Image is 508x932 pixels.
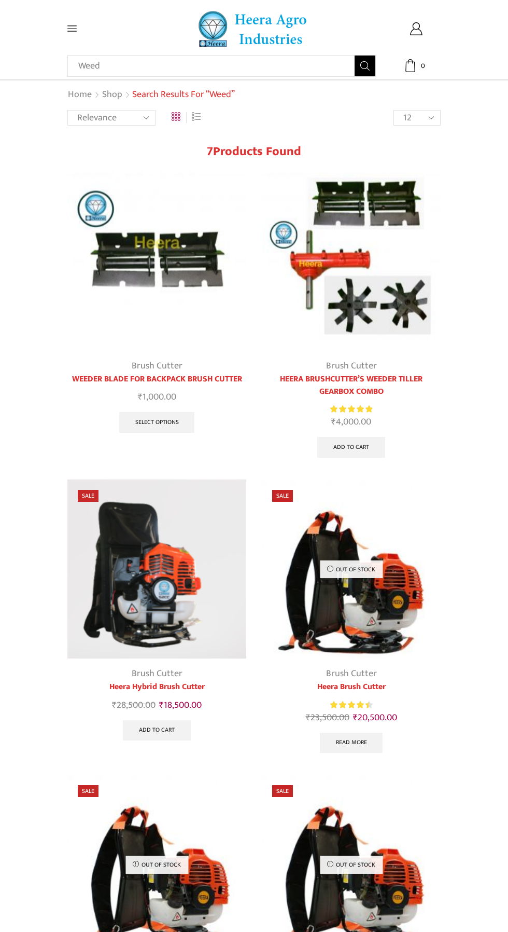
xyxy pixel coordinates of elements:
[138,389,143,405] span: ₹
[123,720,191,741] a: Add to cart: “Heera Hybrid Brush Cutter”
[112,697,117,713] span: ₹
[67,681,246,693] a: Heera Hybrid Brush Cutter
[67,479,246,659] img: Heera Hybrid Brush Cutter
[138,389,176,405] bdi: 1,000.00
[213,141,301,162] span: Products found
[125,856,188,873] p: Out of stock
[78,785,98,797] span: Sale
[353,710,397,725] bdi: 20,500.00
[67,110,156,126] select: Shop order
[306,710,311,725] span: ₹
[326,358,377,374] a: Brush Cutter
[207,141,213,162] span: 7
[330,404,372,415] span: Rated out of 5
[67,88,235,102] nav: Breadcrumb
[320,856,383,873] p: Out of stock
[306,710,349,725] bdi: 23,500.00
[132,89,235,101] h1: Search results for “Weed”
[132,666,182,681] a: Brush Cutter
[331,414,371,430] bdi: 4,000.00
[262,681,441,693] a: Heera Brush Cutter
[353,710,358,725] span: ₹
[67,172,246,351] img: Weeder Blade For Brush Cutter
[320,560,383,578] p: Out of stock
[330,404,372,415] div: Rated 5.00 out of 5
[355,56,375,76] button: Search button
[417,61,428,71] span: 0
[78,490,98,502] span: Sale
[119,412,195,433] a: Select options for “WEEDER BLADE FOR BACKPACK BRUSH CUTTER”
[262,172,441,351] img: Heera Brush Cutter’s Weeder Tiller Gearbox Combo
[112,697,156,713] bdi: 28,500.00
[331,414,336,430] span: ₹
[320,733,383,753] a: Read more about “Heera Brush Cutter”
[330,700,372,710] div: Rated 4.55 out of 5
[102,88,123,102] a: Shop
[330,700,369,710] span: Rated out of 5
[262,479,441,659] img: Heera Brush Cutter
[317,437,385,458] a: Add to cart: “HEERA BRUSHCUTTER'S WEEDER TILLER GEARBOX COMBO”
[67,88,92,102] a: Home
[159,697,164,713] span: ₹
[262,373,441,398] a: HEERA BRUSHCUTTER’S WEEDER TILLER GEARBOX COMBO
[132,358,182,374] a: Brush Cutter
[326,666,377,681] a: Brush Cutter
[67,373,246,386] a: WEEDER BLADE FOR BACKPACK BRUSH CUTTER
[159,697,202,713] bdi: 18,500.00
[272,490,293,502] span: Sale
[272,785,293,797] span: Sale
[391,59,441,72] a: 0
[73,56,342,76] input: Search for...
